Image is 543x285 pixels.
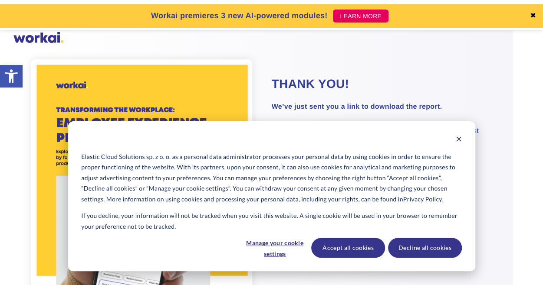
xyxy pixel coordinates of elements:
a: Privacy Policy [403,194,442,205]
p: Workai premieres 3 new AI-powered modules! [151,10,328,22]
strong: We’ve just sent you a link to download the report. [272,103,442,110]
a: ✖ [530,13,536,19]
div: Cookie banner [68,121,475,271]
button: Decline all cookies [388,238,462,258]
h2: Thank you! [272,76,491,92]
p: Elastic Cloud Solutions sp. z o. o. as a personal data administrator processes your personal data... [81,152,461,205]
a: LEARN MORE [333,10,388,23]
button: Manage your cookie settings [241,238,308,258]
p: If you decline, your information will not be tracked when you visit this website. A single cookie... [81,211,461,232]
button: Accept all cookies [311,238,385,258]
button: Dismiss cookie banner [456,135,462,146]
